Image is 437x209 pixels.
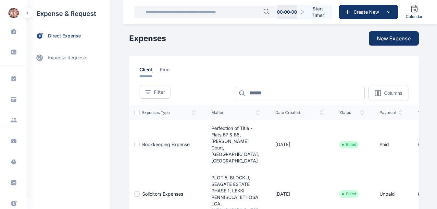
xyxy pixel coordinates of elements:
span: payment [380,110,403,115]
button: Start Timer [297,5,332,19]
button: Create New [339,5,398,19]
td: [DATE] [268,120,331,169]
div: expense requests [27,45,110,65]
span: date created [275,110,324,115]
span: direct expense [48,33,81,39]
span: New Expense [377,35,411,42]
span: Calendar [406,14,423,19]
span: Create New [351,9,385,15]
span: client [140,66,152,77]
p: 00 : 00 : 00 [277,9,297,15]
a: Solicitors Expenses [142,191,183,197]
h1: Expenses [129,33,166,44]
span: status [339,110,364,115]
li: Billed [342,191,356,197]
a: firm [160,66,177,77]
li: Billed [342,142,356,147]
span: Filter [154,89,165,95]
a: direct expense [27,27,110,45]
td: Perfection of Title - Flats B7 & B8, [PERSON_NAME] Court, [GEOGRAPHIC_DATA], [GEOGRAPHIC_DATA] [204,120,268,169]
a: client [140,66,160,77]
button: Columns [368,86,408,100]
td: Paid [372,120,410,169]
span: Start Timer [309,6,327,19]
p: Columns [384,90,402,96]
a: Calendar [403,2,425,22]
span: expenses type [142,110,196,115]
span: firm [160,66,169,77]
a: expense requests [27,50,110,65]
button: Filter [140,86,170,99]
a: Bookkeeping Expense [142,142,190,147]
span: matter [211,110,260,115]
button: New Expense [369,31,419,46]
